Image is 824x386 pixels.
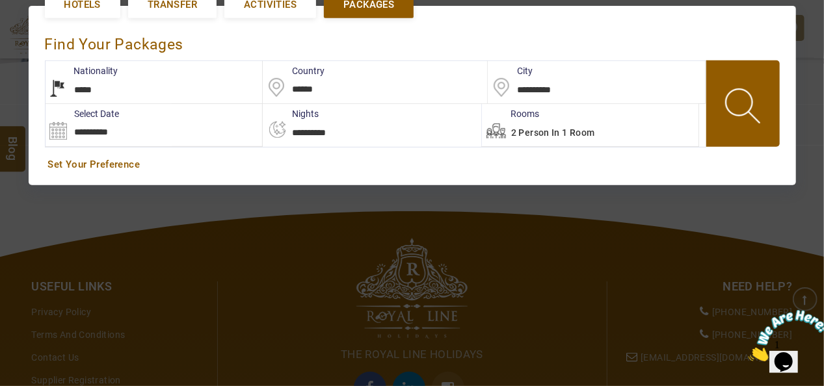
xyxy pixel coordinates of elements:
label: Country [263,64,325,77]
img: Chat attention grabber [5,5,86,57]
iframe: chat widget [743,305,824,367]
label: Select Date [46,107,120,120]
div: find your Packages [45,22,780,60]
label: Nationality [45,64,118,77]
label: Rooms [481,107,539,120]
span: 2 Person in 1 Room [511,127,595,138]
a: Set Your Preference [48,158,777,172]
label: City [488,64,533,77]
span: 1 [5,5,10,16]
label: nights [263,107,319,120]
